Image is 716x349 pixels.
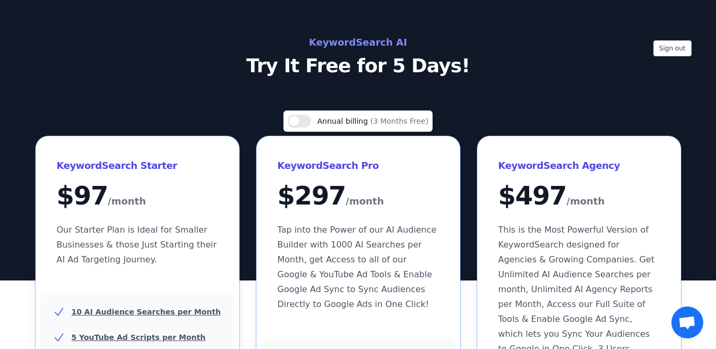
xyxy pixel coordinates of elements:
[72,308,221,316] u: 10 AI Audience Searches per Month
[72,333,206,342] u: 5 YouTube Ad Scripts per Month
[653,40,692,56] button: Sign out
[498,157,660,174] h3: KeywordSearch Agency
[370,117,429,125] span: (3 Months Free)
[317,117,370,125] span: Annual billing
[566,193,605,210] span: /month
[498,183,660,210] div: $ 497
[278,225,437,309] span: Tap into the Power of our AI Audience Builder with 1000 AI Searches per Month, get Access to all ...
[108,193,146,210] span: /month
[120,34,596,51] h2: KeywordSearch AI
[346,193,384,210] span: /month
[671,307,703,338] a: Open chat
[120,55,596,76] p: Try It Free for 5 Days!
[57,225,217,265] span: Our Starter Plan is Ideal for Smaller Businesses & those Just Starting their AI Ad Targeting Jour...
[278,183,439,210] div: $ 297
[278,157,439,174] h3: KeywordSearch Pro
[57,157,218,174] h3: KeywordSearch Starter
[57,183,218,210] div: $ 97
